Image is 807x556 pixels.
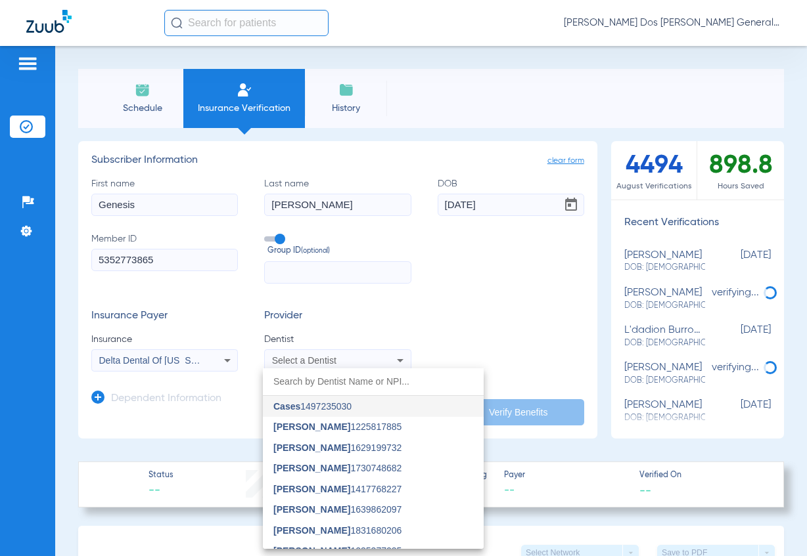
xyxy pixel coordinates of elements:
[273,463,402,473] span: 1730748682
[273,504,350,515] span: [PERSON_NAME]
[273,421,350,432] span: [PERSON_NAME]
[741,493,807,556] iframe: Chat Widget
[273,484,402,494] span: 1417768227
[273,463,350,473] span: [PERSON_NAME]
[273,442,350,453] span: [PERSON_NAME]
[273,545,350,556] span: [PERSON_NAME]
[273,422,402,431] span: 1225817885
[273,525,350,536] span: [PERSON_NAME]
[273,505,402,514] span: 1639862097
[273,484,350,494] span: [PERSON_NAME]
[273,526,402,535] span: 1831680206
[273,402,352,411] span: 1497235030
[273,546,402,555] span: 1235377235
[273,443,402,452] span: 1629199732
[263,368,484,395] input: dropdown search
[273,401,300,412] span: Cases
